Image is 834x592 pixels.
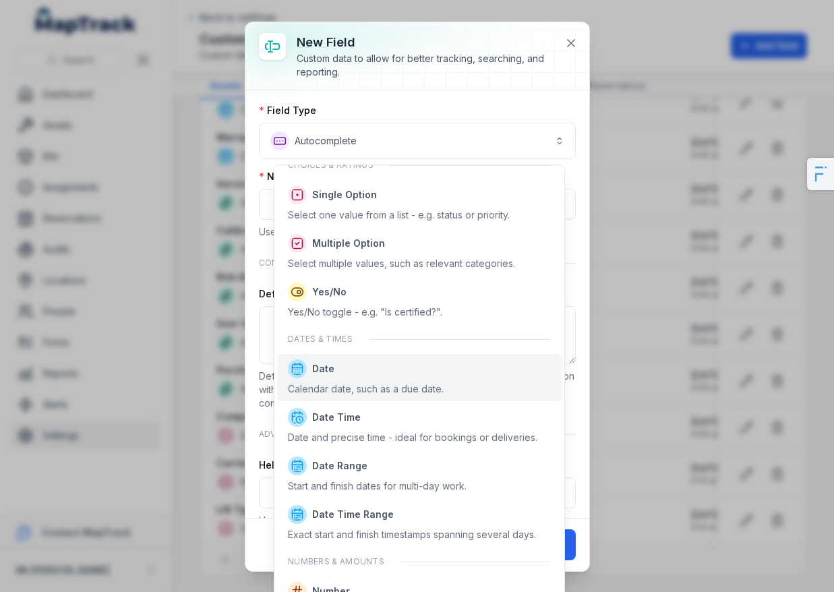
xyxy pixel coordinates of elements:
span: Date Range [312,459,367,473]
span: Multiple Option [312,237,385,250]
div: Select multiple values, such as relevant categories. [288,257,515,270]
span: Single Option [312,188,377,202]
div: Select one value from a list - e.g. status or priority. [288,208,510,222]
span: Date [312,362,334,376]
div: Start and finish dates for multi-day work. [288,479,467,493]
div: Yes/No toggle - e.g. "Is certified?". [288,305,442,319]
div: Exact start and finish timestamps spanning several days. [288,528,536,541]
span: Yes/No [312,285,347,299]
button: Autocomplete [259,123,576,159]
div: Calendar date, such as a due date. [288,382,444,396]
span: Date Time [312,411,361,424]
span: Date Time Range [312,508,394,521]
div: Dates & times [277,326,562,353]
div: Choices & ratings [277,152,562,179]
div: Numbers & amounts [277,548,562,575]
div: Date and precise time - ideal for bookings or deliveries. [288,431,537,444]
